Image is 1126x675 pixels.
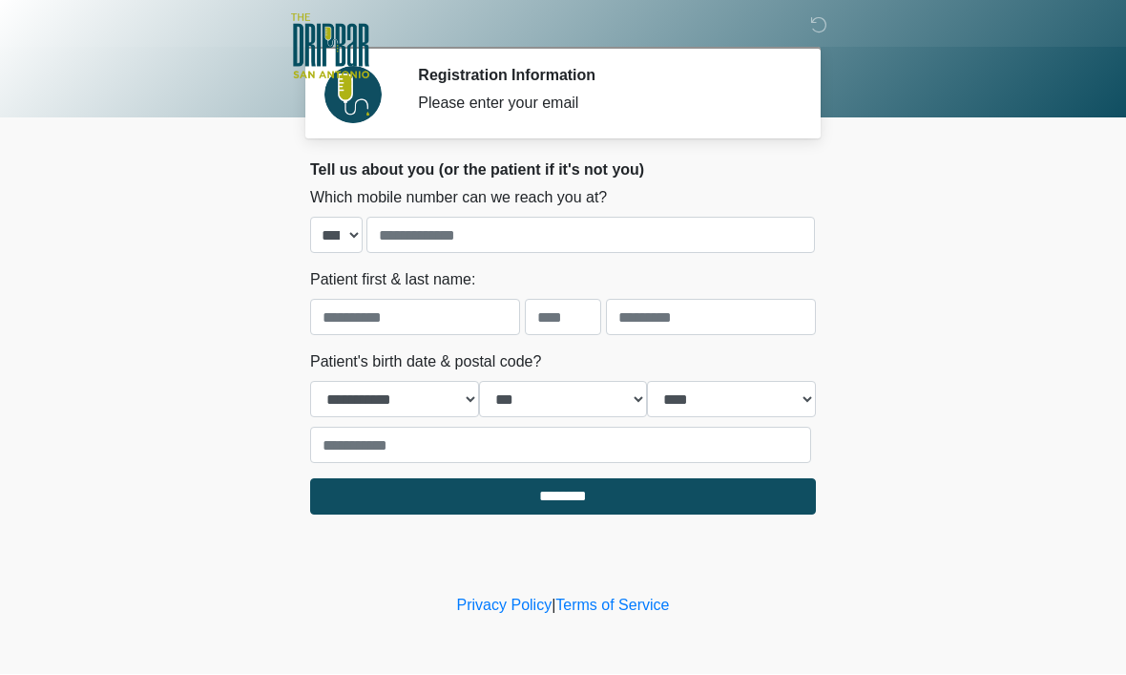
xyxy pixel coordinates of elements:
a: Terms of Service [555,598,669,614]
a: Privacy Policy [457,598,553,614]
div: Please enter your email [418,93,787,116]
img: The DRIPBaR - San Antonio Fossil Creek Logo [291,14,369,81]
h2: Tell us about you (or the patient if it's not you) [310,161,816,179]
label: Patient's birth date & postal code? [310,351,541,374]
img: Agent Avatar [324,67,382,124]
label: Which mobile number can we reach you at? [310,187,607,210]
a: | [552,598,555,614]
label: Patient first & last name: [310,269,475,292]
